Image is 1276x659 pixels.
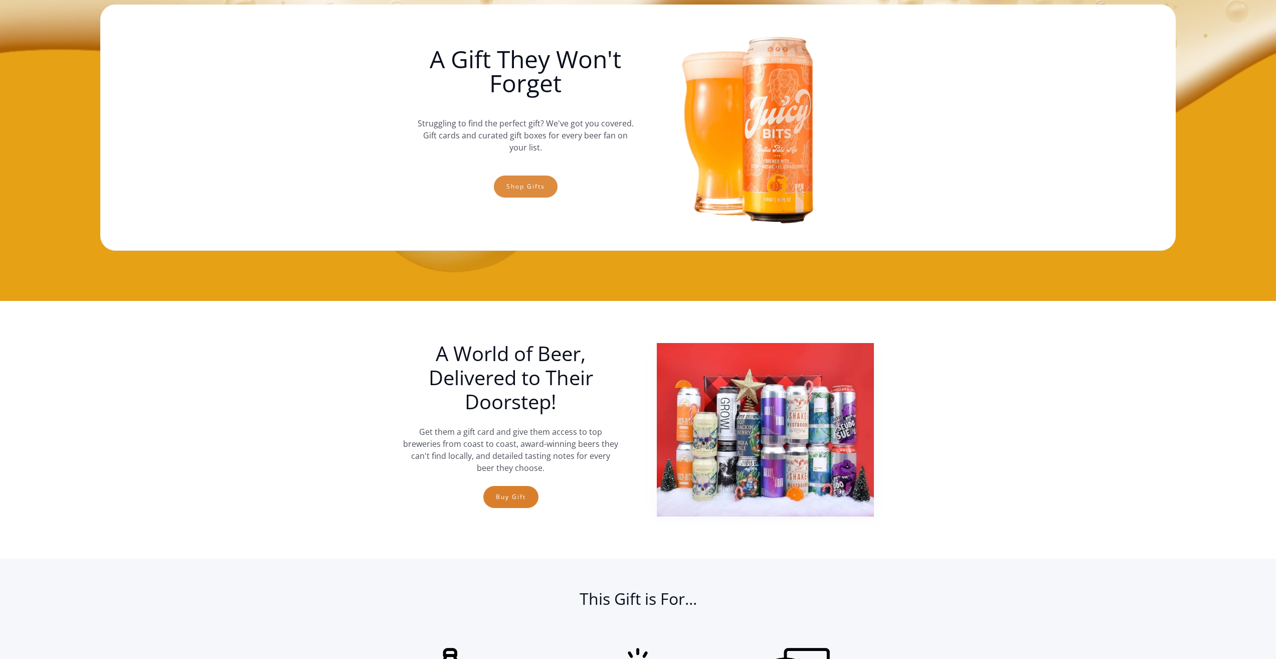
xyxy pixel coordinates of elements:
a: Shop gifts [494,176,558,198]
p: Get them a gift card and give them access to top breweries from coast to coast, award-winning bee... [403,426,619,474]
h1: A World of Beer, Delivered to Their Doorstep! [403,342,619,414]
h1: A Gift They Won't Forget [417,47,634,95]
h2: This Gift is For... [403,589,874,619]
a: Buy Gift [483,486,538,508]
p: Struggling to find the perfect gift? We've got you covered. Gift cards and curated gift boxes for... [417,107,634,163]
